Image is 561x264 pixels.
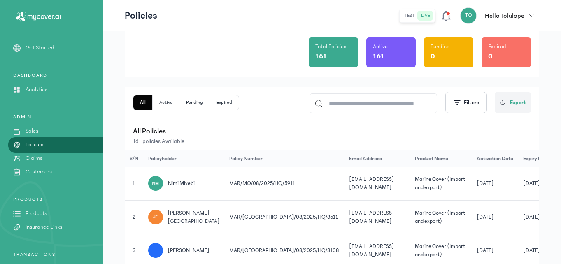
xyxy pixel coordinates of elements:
span: 1 [133,180,135,186]
p: Products [26,209,47,218]
div: NM [148,176,163,191]
p: Expired [488,42,506,51]
span: [DATE] [477,179,493,187]
span: [EMAIL_ADDRESS][DOMAIN_NAME] [349,176,394,190]
span: Export [510,98,526,107]
span: 2 [133,214,135,220]
p: Analytics [26,85,47,94]
p: Sales [26,127,38,136]
p: Active [373,42,388,51]
th: Expiry Date [518,150,554,167]
button: Filters [445,92,487,113]
p: Pending [431,42,450,51]
td: Marine Cover (Import and export) [410,200,472,234]
p: 0 [431,51,435,62]
span: [DATE] [523,213,540,221]
p: 161 [373,51,384,62]
div: TO [460,7,477,24]
p: 161 [315,51,327,62]
p: Hello Tolulope [485,11,524,21]
p: Policies [125,9,157,22]
p: Get Started [26,44,54,52]
span: nimi miyebi [168,179,195,187]
td: MAR/[GEOGRAPHIC_DATA]/08/2025/HQ/3511 [224,200,344,234]
button: TOHello Tolulope [460,7,539,24]
th: Product Name [410,150,472,167]
button: Pending [179,95,210,110]
button: test [401,11,418,21]
span: [PERSON_NAME] [168,246,210,255]
div: JE [148,210,163,224]
th: Activation Date [472,150,518,167]
p: Policies [26,140,43,149]
th: Email Address [344,150,410,167]
th: Policyholder [143,150,225,167]
button: live [418,11,433,21]
p: Insurance Links [26,223,62,231]
button: Export [495,92,531,113]
th: Policy Number [224,150,344,167]
span: [DATE] [523,246,540,255]
span: [EMAIL_ADDRESS][DOMAIN_NAME] [349,210,394,224]
td: MAR/MO/08/2025/HQ/5911 [224,167,344,200]
p: Total Policies [315,42,346,51]
button: Expired [210,95,239,110]
span: [PERSON_NAME][GEOGRAPHIC_DATA] [168,209,220,226]
p: All Policies [133,126,531,137]
td: Marine Cover (Import and export) [410,167,472,200]
span: [EMAIL_ADDRESS][DOMAIN_NAME] [349,243,394,257]
span: 3 [133,248,135,253]
p: 161 policies Available [133,137,531,145]
p: Claims [26,154,42,163]
p: 0 [488,51,493,62]
button: Active [153,95,179,110]
p: Customers [26,168,52,176]
button: All [133,95,153,110]
span: [DATE] [523,179,540,187]
span: [DATE] [477,246,493,255]
span: [DATE] [477,213,493,221]
th: S/N [125,150,143,167]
